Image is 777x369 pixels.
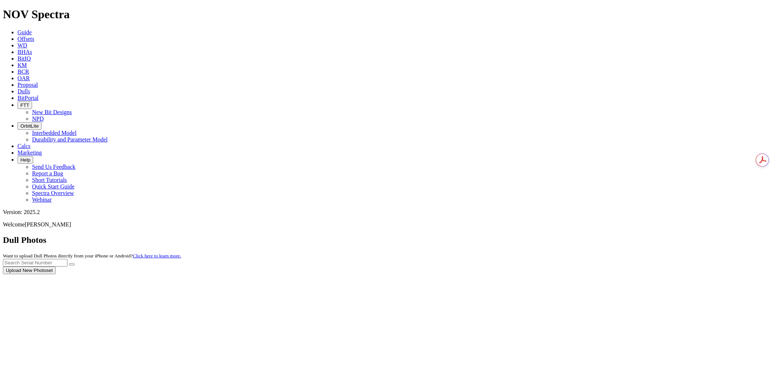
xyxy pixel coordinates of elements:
small: Want to upload Dull Photos directly from your iPhone or Android? [3,253,181,259]
button: OrbitLite [17,122,42,130]
a: Short Tutorials [32,177,67,183]
a: NPD [32,116,44,122]
a: Report a Bug [32,170,63,176]
a: New Bit Designs [32,109,72,115]
a: BCR [17,69,29,75]
h1: NOV Spectra [3,8,774,21]
a: Webinar [32,197,52,203]
button: FTT [17,101,32,109]
a: OAR [17,75,30,81]
a: WD [17,42,27,48]
a: Interbedded Model [32,130,76,136]
a: Spectra Overview [32,190,74,196]
button: Upload New Photoset [3,267,56,274]
a: BHAs [17,49,32,55]
div: Version: 2025.2 [3,209,774,215]
a: Quick Start Guide [32,183,74,190]
a: Send Us Feedback [32,164,75,170]
a: Proposal [17,82,38,88]
input: Search Serial Number [3,259,67,267]
span: Help [20,157,30,163]
a: Guide [17,29,32,35]
span: OrbitLite [20,123,39,129]
span: FTT [20,102,29,108]
button: Help [17,156,33,164]
a: BitIQ [17,55,31,62]
a: Offsets [17,36,34,42]
a: KM [17,62,27,68]
a: Dulls [17,88,30,94]
a: BitPortal [17,95,39,101]
span: [PERSON_NAME] [25,221,71,228]
p: Welcome [3,221,774,228]
a: Marketing [17,149,42,156]
a: Click here to learn more. [133,253,181,259]
h2: Dull Photos [3,235,774,245]
a: Calcs [17,143,31,149]
a: Durability and Parameter Model [32,136,108,143]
